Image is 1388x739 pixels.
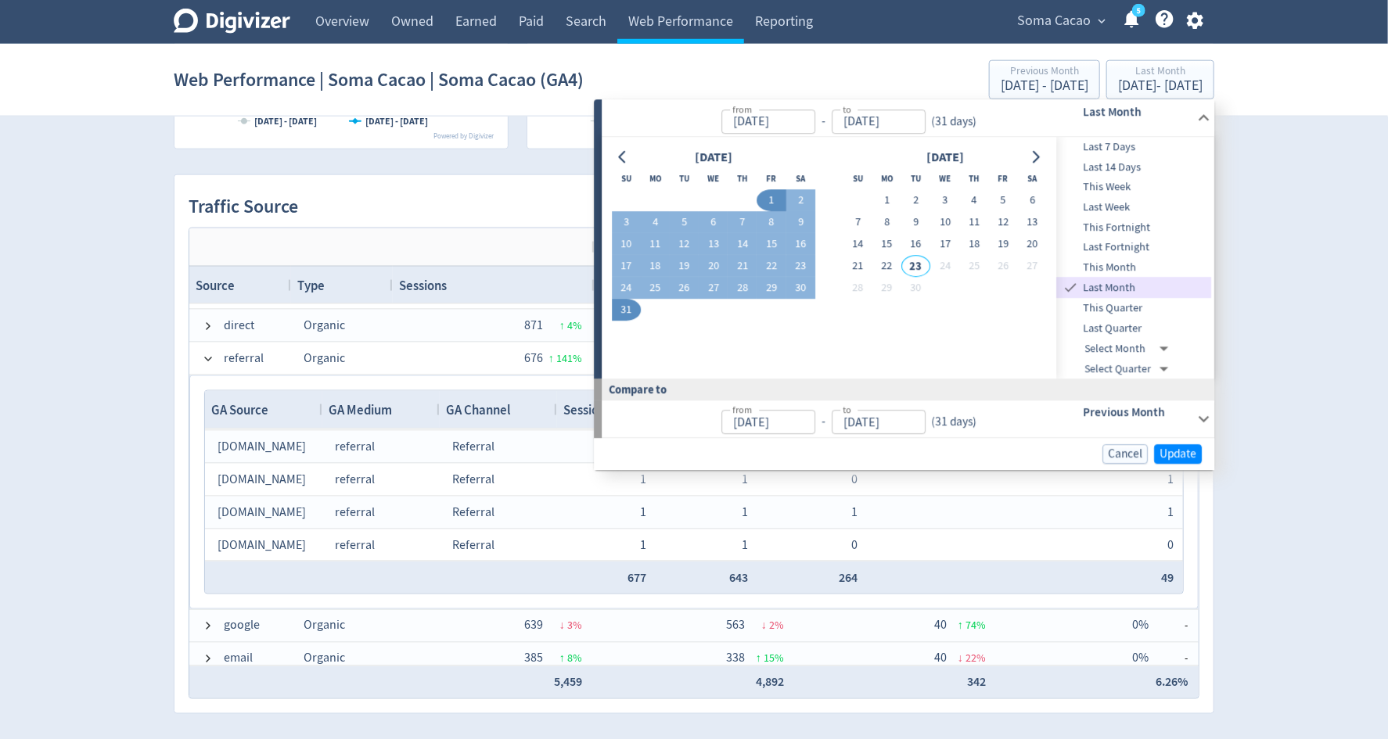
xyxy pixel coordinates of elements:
[989,256,1018,278] button: 26
[1057,319,1212,339] div: Last Quarter
[218,537,306,553] span: [DOMAIN_NAME]
[756,674,784,691] span: 4,892
[1167,472,1174,487] span: 1
[670,234,699,256] button: 12
[989,60,1100,99] button: Previous Month[DATE] - [DATE]
[960,212,989,234] button: 11
[641,256,670,278] button: 18
[922,147,969,168] div: [DATE]
[670,212,699,234] button: 5
[1118,66,1203,79] div: Last Month
[930,212,959,234] button: 10
[728,234,757,256] button: 14
[815,414,832,432] div: -
[901,168,930,190] th: Tuesday
[304,317,345,333] span: Organic
[1084,404,1191,422] h6: Previous Month
[901,256,930,278] button: 23
[728,256,757,278] button: 21
[699,212,728,234] button: 6
[1156,674,1188,691] span: 6.26%
[1108,449,1142,461] span: Cancel
[757,278,786,300] button: 29
[335,537,375,553] span: referral
[926,414,977,432] div: ( 31 days )
[843,102,851,116] label: to
[1057,257,1212,278] div: This Month
[960,256,989,278] button: 25
[559,318,565,332] span: ↑
[1149,611,1188,641] span: -
[335,504,375,520] span: referral
[1018,168,1047,190] th: Saturday
[1057,217,1212,238] div: This Fortnight
[1102,445,1148,465] button: Cancel
[967,674,986,691] span: 342
[1118,79,1203,93] div: [DATE] - [DATE]
[1057,321,1212,338] span: Last Quarter
[901,212,930,234] button: 9
[554,674,582,691] span: 5,459
[989,234,1018,256] button: 19
[1057,238,1212,258] div: Last Fortnight
[1057,259,1212,276] span: This Month
[567,619,582,633] span: 3 %
[1132,618,1149,633] span: 0%
[211,401,268,418] span: GA Source
[524,618,543,633] span: 639
[524,350,543,366] span: 676
[965,619,986,633] span: 74 %
[930,168,959,190] th: Wednesday
[1132,651,1149,666] span: 0%
[304,350,345,366] span: Organic
[1081,280,1212,297] span: Last Month
[1095,14,1109,28] span: expand_more
[254,115,317,127] text: [DATE] - [DATE]
[452,439,494,454] span: Referral
[1084,102,1191,121] h6: Last Month
[764,651,784,665] span: 15 %
[670,168,699,190] th: Tuesday
[742,537,748,553] span: 1
[433,131,494,141] text: Powered by Digivizer
[958,619,963,633] span: ↑
[1085,359,1175,379] div: Select Quarter
[872,256,901,278] button: 22
[224,310,254,341] span: direct
[757,168,786,190] th: Friday
[641,234,670,256] button: 11
[815,113,832,131] div: -
[786,168,815,190] th: Saturday
[843,234,872,256] button: 14
[1057,157,1212,178] div: Last 14 Days
[567,318,582,332] span: 4 %
[304,618,345,633] span: Organic
[851,537,858,553] span: 0
[612,168,641,190] th: Sunday
[365,115,428,127] text: [DATE] - [DATE]
[612,256,641,278] button: 17
[1018,190,1047,212] button: 6
[224,644,253,674] span: email
[732,404,752,417] label: from
[729,569,748,586] span: 643
[960,234,989,256] button: 18
[1132,4,1145,17] a: 5
[218,472,306,487] span: [DOMAIN_NAME]
[641,212,670,234] button: 4
[843,256,872,278] button: 21
[218,439,306,454] span: [DOMAIN_NAME]
[761,619,767,633] span: ↓
[1154,445,1202,465] button: Update
[452,504,494,520] span: Referral
[602,400,1214,438] div: from-to(31 days)Previous Month
[559,619,565,633] span: ↓
[960,190,989,212] button: 4
[559,651,565,665] span: ↑
[452,472,494,487] span: Referral
[670,278,699,300] button: 26
[304,651,345,666] span: Organic
[934,651,947,666] span: 40
[930,190,959,212] button: 3
[786,234,815,256] button: 16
